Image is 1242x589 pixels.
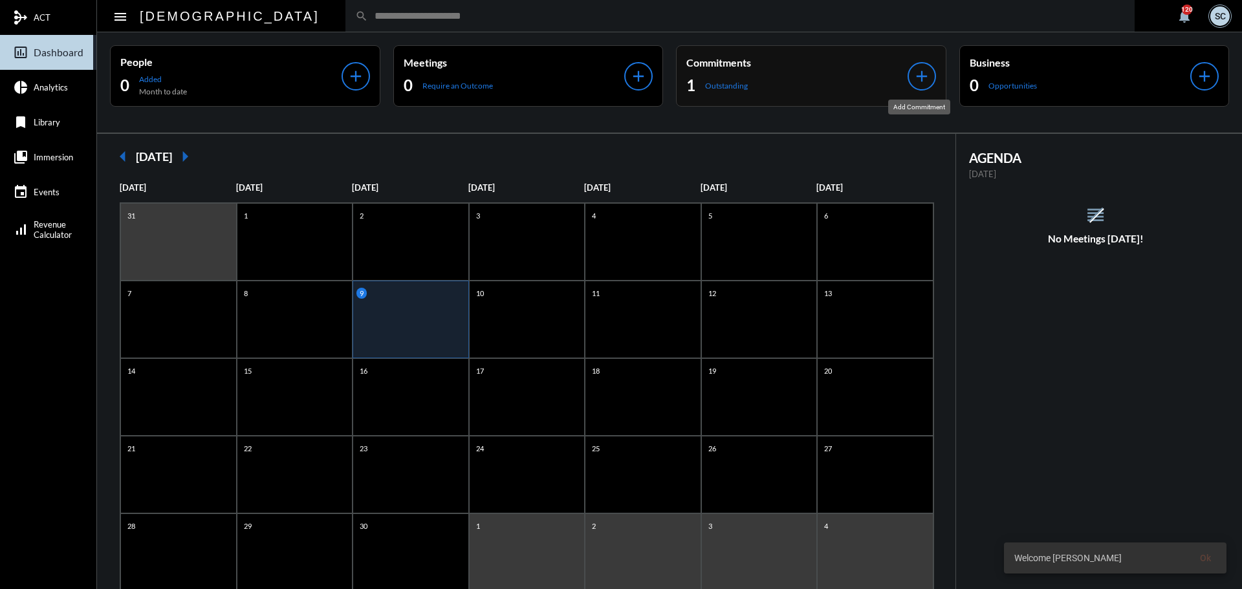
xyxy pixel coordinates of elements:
[110,144,136,169] mat-icon: arrow_left
[120,56,342,68] p: People
[34,219,72,240] span: Revenue Calculator
[124,443,138,454] p: 21
[356,520,371,531] p: 30
[705,288,719,299] p: 12
[139,87,187,96] p: Month to date
[107,3,133,29] button: Toggle sidenav
[584,182,701,193] p: [DATE]
[347,67,365,85] mat-icon: add
[356,365,371,376] p: 16
[140,6,320,27] h2: [DEMOGRAPHIC_DATA]
[13,222,28,237] mat-icon: signal_cellular_alt
[136,149,172,164] h2: [DATE]
[1014,552,1122,564] span: Welcome [PERSON_NAME]
[686,75,695,96] h2: 1
[356,288,367,299] p: 9
[404,56,625,69] p: Meetings
[1085,204,1106,226] mat-icon: reorder
[686,56,908,69] p: Commitments
[13,149,28,165] mat-icon: collections_bookmark
[1200,553,1211,563] span: Ok
[241,210,251,221] p: 1
[172,144,198,169] mat-icon: arrow_right
[705,443,719,454] p: 26
[913,67,931,85] mat-icon: add
[701,182,817,193] p: [DATE]
[888,100,950,114] div: Add Commitment
[589,365,603,376] p: 18
[236,182,353,193] p: [DATE]
[1190,546,1221,570] button: Ok
[13,184,28,200] mat-icon: event
[988,81,1037,91] p: Opportunities
[705,365,719,376] p: 19
[34,117,60,127] span: Library
[816,182,933,193] p: [DATE]
[34,187,60,197] span: Events
[352,182,468,193] p: [DATE]
[34,12,50,23] span: ACT
[34,152,73,162] span: Immersion
[34,82,68,92] span: Analytics
[1210,6,1230,26] div: SC
[13,80,28,95] mat-icon: pie_chart
[821,443,835,454] p: 27
[473,520,483,531] p: 1
[356,443,371,454] p: 23
[969,150,1223,166] h2: AGENDA
[589,288,603,299] p: 11
[705,520,715,531] p: 3
[473,288,487,299] p: 10
[473,210,483,221] p: 3
[970,75,979,96] h2: 0
[120,182,236,193] p: [DATE]
[124,210,138,221] p: 31
[422,81,493,91] p: Require an Outcome
[355,10,368,23] mat-icon: search
[589,443,603,454] p: 25
[589,520,599,531] p: 2
[969,169,1223,179] p: [DATE]
[113,9,128,25] mat-icon: Side nav toggle icon
[34,47,83,58] span: Dashboard
[124,520,138,531] p: 28
[589,210,599,221] p: 4
[1177,8,1192,24] mat-icon: notifications
[1182,5,1192,15] div: 120
[821,365,835,376] p: 20
[970,56,1191,69] p: Business
[1195,67,1214,85] mat-icon: add
[404,75,413,96] h2: 0
[13,45,28,60] mat-icon: insert_chart_outlined
[139,74,187,84] p: Added
[124,288,135,299] p: 7
[821,520,831,531] p: 4
[356,210,367,221] p: 2
[124,365,138,376] p: 14
[705,81,748,91] p: Outstanding
[629,67,648,85] mat-icon: add
[473,443,487,454] p: 24
[468,182,585,193] p: [DATE]
[241,520,255,531] p: 29
[241,443,255,454] p: 22
[473,365,487,376] p: 17
[13,10,28,25] mat-icon: mediation
[241,365,255,376] p: 15
[13,114,28,130] mat-icon: bookmark
[705,210,715,221] p: 5
[821,210,831,221] p: 6
[821,288,835,299] p: 13
[241,288,251,299] p: 8
[120,75,129,96] h2: 0
[956,233,1236,244] h5: No Meetings [DATE]!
